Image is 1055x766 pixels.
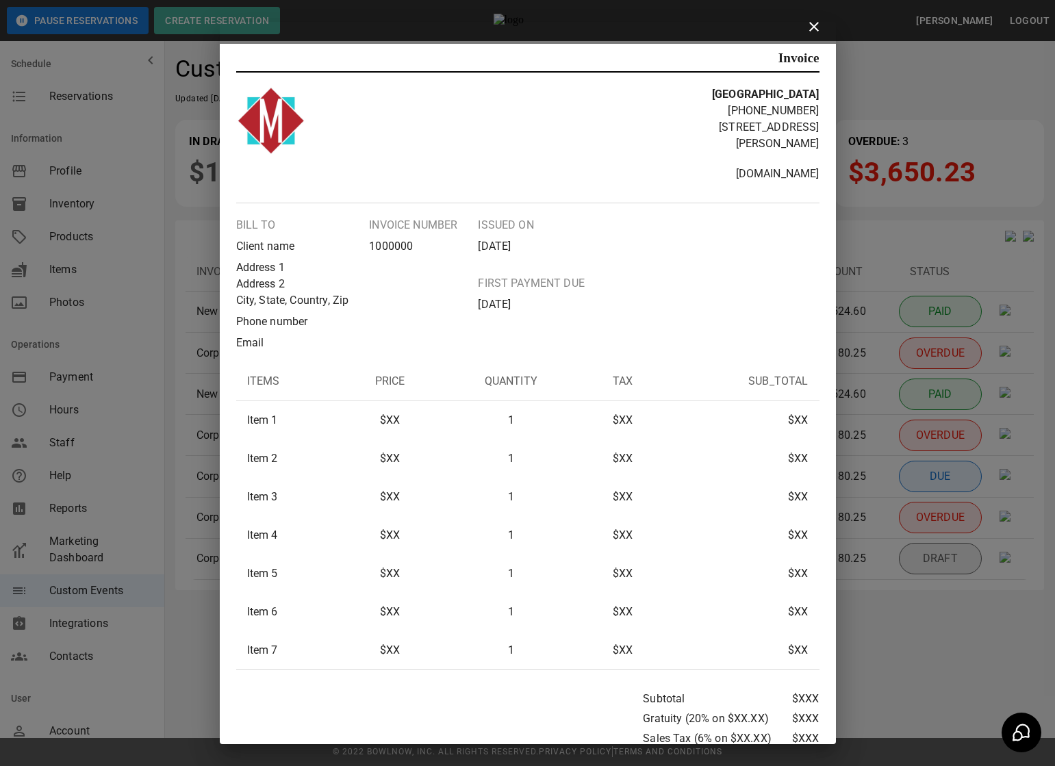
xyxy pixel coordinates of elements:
p: 1 [450,450,572,467]
p: Price [351,373,429,390]
p: Item 6 [247,604,330,620]
p: $XX [351,489,429,505]
p: [GEOGRAPHIC_DATA] [712,86,819,103]
p: $XX [594,450,652,467]
p: $XX [351,565,429,582]
p: $XX [351,604,429,620]
p: City, State, Country, Zip [236,292,349,309]
p: 1 [450,604,572,620]
p: $XX [351,450,429,467]
p: Item 4 [247,527,330,544]
p: Tax [594,373,652,390]
p: $XX [674,489,808,505]
p: Subtotal [643,691,685,707]
p: 1 [450,412,572,429]
p: [DOMAIN_NAME] [736,166,819,182]
p: Item 1 [247,412,330,429]
p: $XX [594,412,652,429]
p: 1 [450,489,572,505]
p: [DATE] [478,238,585,255]
p: Item 2 [247,450,330,467]
p: $XX [594,527,652,544]
p: $XX [594,642,652,659]
p: [PHONE_NUMBER] [728,103,819,119]
p: Items [247,373,330,390]
p: Address 1 [236,259,349,276]
p: $XX [674,527,808,544]
table: sticky table [236,362,819,669]
p: Sales Tax (6% on $XX.XX) [643,730,772,747]
p: $XX [594,604,652,620]
p: 1 [450,642,572,659]
p: [DATE] [478,296,585,313]
p: $XX [351,412,429,429]
p: Address 2 [236,276,349,292]
p: [STREET_ADDRESS][PERSON_NAME] [717,119,819,152]
p: First payment Due [478,275,585,292]
p: Bill to [236,217,349,233]
p: $XX [674,565,808,582]
p: $XX [351,527,429,544]
p: $XXX [792,691,819,707]
p: $XXX [792,730,819,747]
p: Client name [236,238,349,255]
p: $XX [674,412,808,429]
p: $XX [674,642,808,659]
p: Email [236,335,349,351]
p: $XX [351,642,429,659]
p: 1000000 [369,238,457,255]
p: Item 7 [247,642,330,659]
p: $XX [674,450,808,467]
p: Item 3 [247,489,330,505]
p: sub_total [674,373,808,390]
p: Phone number [236,314,349,330]
p: Invoice Number [369,217,457,233]
p: $XX [674,604,808,620]
p: $XX [594,489,652,505]
p: quantity [450,373,572,390]
p: ISSUED ON [478,217,585,233]
p: Item 5 [247,565,330,582]
p: 1 [450,527,572,544]
p: 1 [450,565,572,582]
p: Gratuity (20% on $XX.XX) [643,711,769,727]
div: Invoice [236,51,819,73]
p: $XXX [792,711,819,727]
p: $XX [594,565,652,582]
img: 298654668_482707157194690_4814573568025528651_n.jpg [236,86,305,155]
